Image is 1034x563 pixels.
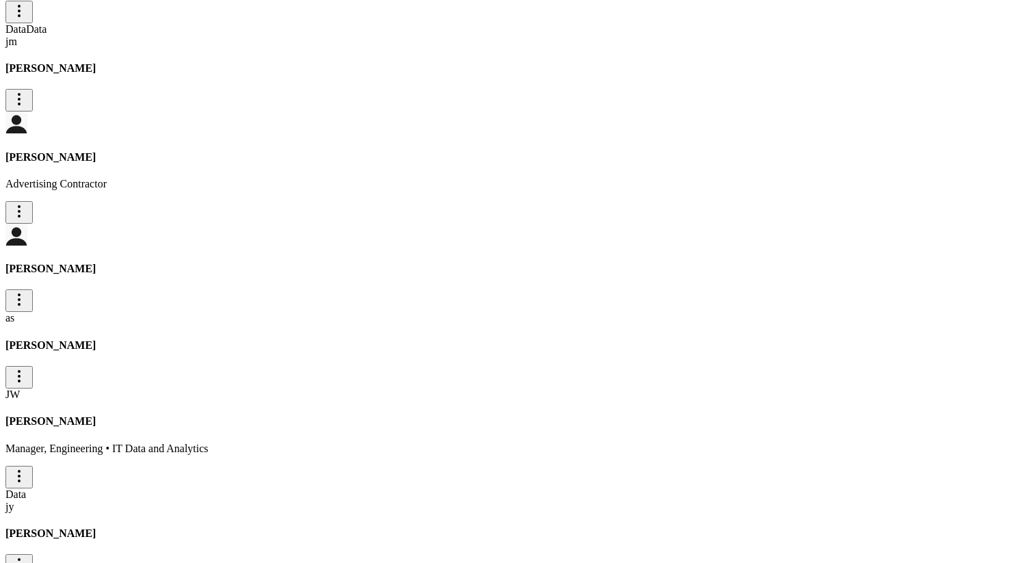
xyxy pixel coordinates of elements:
[5,23,26,35] span: Data
[5,178,1029,190] p: Advertising Contractor
[5,62,1029,75] h4: [PERSON_NAME]
[5,263,1029,275] h4: [PERSON_NAME]
[5,443,1029,455] p: Manager, Engineering • IT Data and Analytics
[5,501,14,512] span: jy
[5,389,20,400] span: JW
[5,339,1029,352] h4: [PERSON_NAME]
[5,527,1029,540] h4: [PERSON_NAME]
[5,415,1029,428] h4: [PERSON_NAME]
[5,312,14,324] span: as
[5,488,26,500] span: Data
[26,23,47,35] span: Data
[5,151,1029,163] h4: [PERSON_NAME]
[5,36,17,47] span: jm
